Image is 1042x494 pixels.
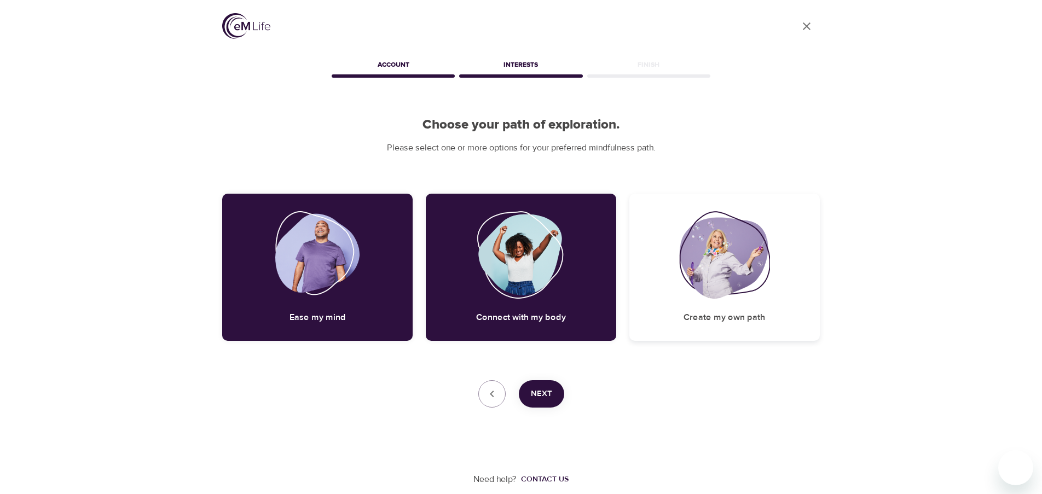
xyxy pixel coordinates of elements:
h5: Ease my mind [290,312,346,323]
button: Next [519,380,564,408]
a: close [794,13,820,39]
iframe: Button to launch messaging window [998,450,1033,485]
p: Please select one or more options for your preferred mindfulness path. [222,142,820,154]
h5: Connect with my body [476,312,566,323]
div: Contact us [521,474,569,485]
div: Ease my mindEase my mind [222,194,413,341]
div: Connect with my bodyConnect with my body [426,194,616,341]
span: Next [531,387,552,401]
img: Connect with my body [477,211,565,299]
a: Contact us [517,474,569,485]
img: Create my own path [679,211,770,299]
h2: Choose your path of exploration. [222,117,820,133]
h5: Create my own path [684,312,765,323]
img: Ease my mind [275,211,360,299]
p: Need help? [473,473,517,486]
div: Create my own pathCreate my own path [629,194,820,341]
img: logo [222,13,270,39]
